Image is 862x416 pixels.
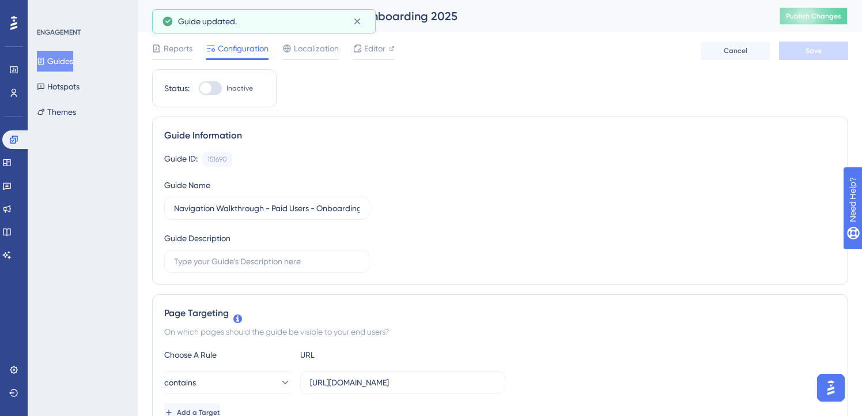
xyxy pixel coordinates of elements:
[152,8,750,24] div: Navigation Walkthrough - Paid Users - Onboarding 2025
[37,51,73,72] button: Guides
[178,14,237,28] span: Guide updated.
[174,255,360,268] input: Type your Guide’s Description here
[164,178,210,192] div: Guide Name
[806,46,822,55] span: Save
[207,155,227,164] div: 151690
[37,102,76,122] button: Themes
[779,42,848,60] button: Save
[724,46,747,55] span: Cancel
[164,306,836,320] div: Page Targeting
[226,84,253,93] span: Inactive
[164,325,836,339] div: On which pages should the guide be visible to your end users?
[294,42,339,55] span: Localization
[174,202,360,215] input: Type your Guide’s Name here
[164,376,196,389] span: contains
[779,7,848,25] button: Publish Changes
[164,348,291,362] div: Choose A Rule
[164,231,230,245] div: Guide Description
[364,42,385,55] span: Editor
[786,12,841,21] span: Publish Changes
[37,76,80,97] button: Hotspots
[164,371,291,394] button: contains
[164,129,836,143] div: Guide Information
[300,348,427,362] div: URL
[27,3,72,17] span: Need Help?
[310,376,496,389] input: yourwebsite.com/path
[814,370,848,405] iframe: UserGuiding AI Assistant Launcher
[701,42,770,60] button: Cancel
[37,28,81,37] div: ENGAGEMENT
[164,152,198,167] div: Guide ID:
[218,42,269,55] span: Configuration
[164,42,192,55] span: Reports
[164,81,190,95] div: Status:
